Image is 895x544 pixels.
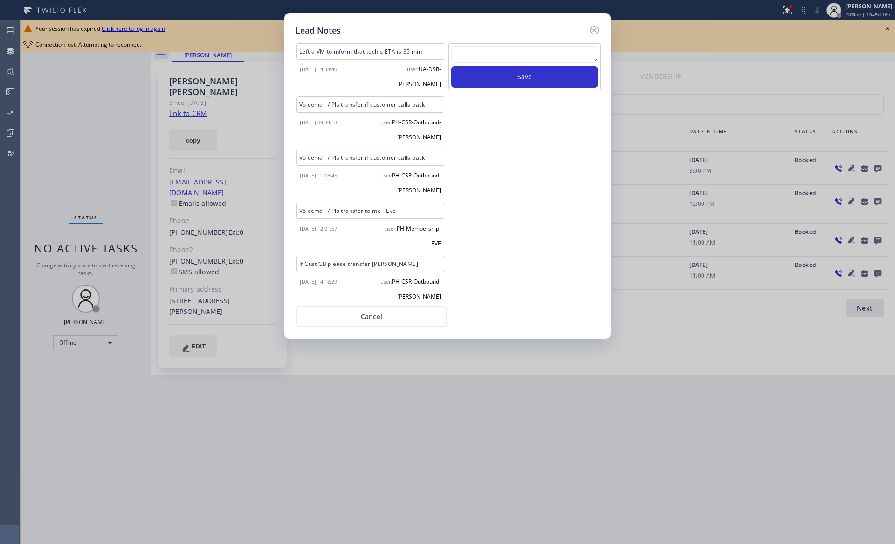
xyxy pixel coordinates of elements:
[397,65,441,88] span: UA-DSR-[PERSON_NAME]
[380,172,392,179] span: user:
[300,278,337,285] span: [DATE] 14:18:29
[296,306,447,327] button: Cancel
[407,66,419,73] span: user:
[300,66,337,73] span: [DATE] 14:38:40
[296,256,444,272] div: If Cust CB please transfer [PERSON_NAME]
[300,225,337,232] span: [DATE] 12:01:57
[392,118,441,141] span: PH-CSR-Outbound-[PERSON_NAME]
[300,172,337,179] span: [DATE] 11:03:45
[392,171,441,194] span: PH-CSR-Outbound-[PERSON_NAME]
[296,96,444,113] div: Voicemail / Pls transfer if customer calls back
[296,43,444,60] div: Left a VM to inform that tech's ETA is 35 min
[300,119,337,126] span: [DATE] 09:34:18
[296,24,341,37] h5: Lead Notes
[385,225,397,232] span: user:
[380,278,392,285] span: user:
[296,203,444,219] div: Voicemail / Pls transfer to me - Eve
[451,66,598,88] button: Save
[392,278,441,300] span: PH-CSR-Outbound-[PERSON_NAME]
[397,224,441,247] span: PH-Membership-EVE
[380,119,392,126] span: user:
[296,150,444,166] div: Voicemail / Pls transfer if customer calls back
